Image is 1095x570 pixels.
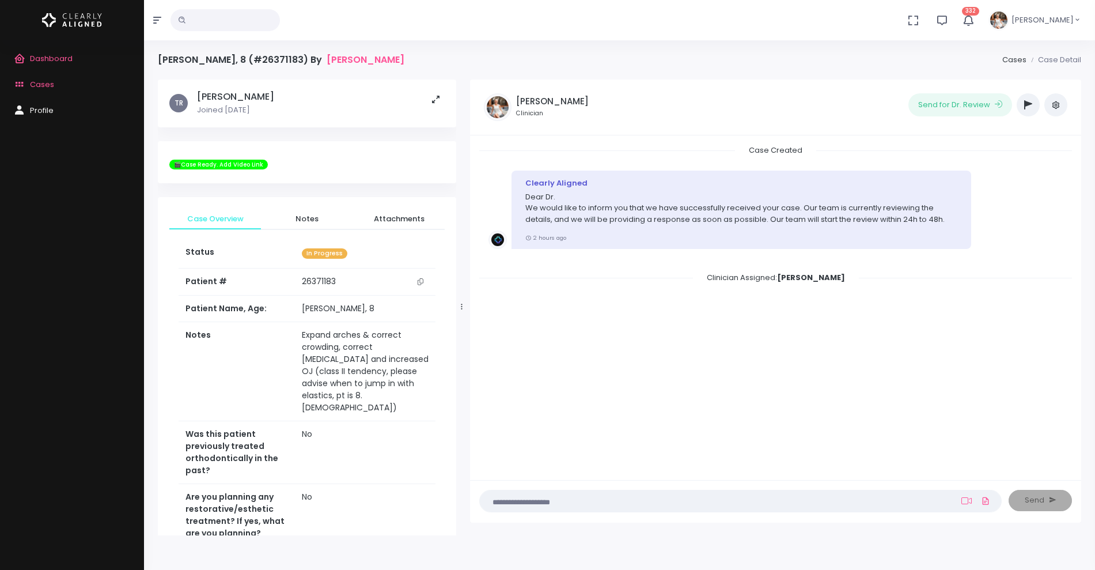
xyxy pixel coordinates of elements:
img: Header Avatar [988,10,1009,31]
span: Profile [30,105,54,116]
span: [PERSON_NAME] [1011,14,1074,26]
small: 2 hours ago [525,234,566,241]
img: Logo Horizontal [42,8,102,32]
div: Clearly Aligned [525,178,957,189]
a: Add Files [979,490,992,511]
th: Are you planning any restorative/esthetic treatment? If yes, what are you planning? [179,484,295,547]
a: Cases [1002,54,1026,65]
td: Expand arches & correct crowding, correct [MEDICAL_DATA] and increased OJ (class II tendency, ple... [295,322,435,421]
span: Notes [270,213,343,225]
span: Attachments [362,213,435,225]
small: Clinician [516,109,589,118]
p: Joined [DATE] [197,104,274,116]
th: Patient # [179,269,295,296]
span: TR [169,94,188,112]
a: Add Loom Video [959,496,974,505]
span: Case Created [735,141,816,159]
span: Clinician Assigned: [693,269,859,286]
h4: [PERSON_NAME], 8 (#26371183) By [158,54,404,65]
h5: [PERSON_NAME] [197,91,274,103]
td: No [295,421,435,484]
button: Send for Dr. Review [908,93,1012,116]
span: Cases [30,79,54,90]
b: [PERSON_NAME] [777,272,845,283]
th: Status [179,239,295,269]
span: 🎬Case Ready. Add Video Link [169,160,268,170]
span: 332 [962,7,979,16]
span: Dashboard [30,53,73,64]
th: Was this patient previously treated orthodontically in the past? [179,421,295,484]
th: Patient Name, Age: [179,296,295,322]
span: Case Overview [179,213,252,225]
a: [PERSON_NAME] [327,54,404,65]
p: Dear Dr. We would like to inform you that we have successfully received your case. Our team is cu... [525,191,957,225]
th: Notes [179,322,295,421]
div: scrollable content [158,80,456,535]
td: 26371183 [295,269,435,295]
li: Case Detail [1026,54,1081,66]
td: No [295,484,435,547]
td: [PERSON_NAME], 8 [295,296,435,322]
h5: [PERSON_NAME] [516,96,589,107]
span: In Progress [302,248,347,259]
